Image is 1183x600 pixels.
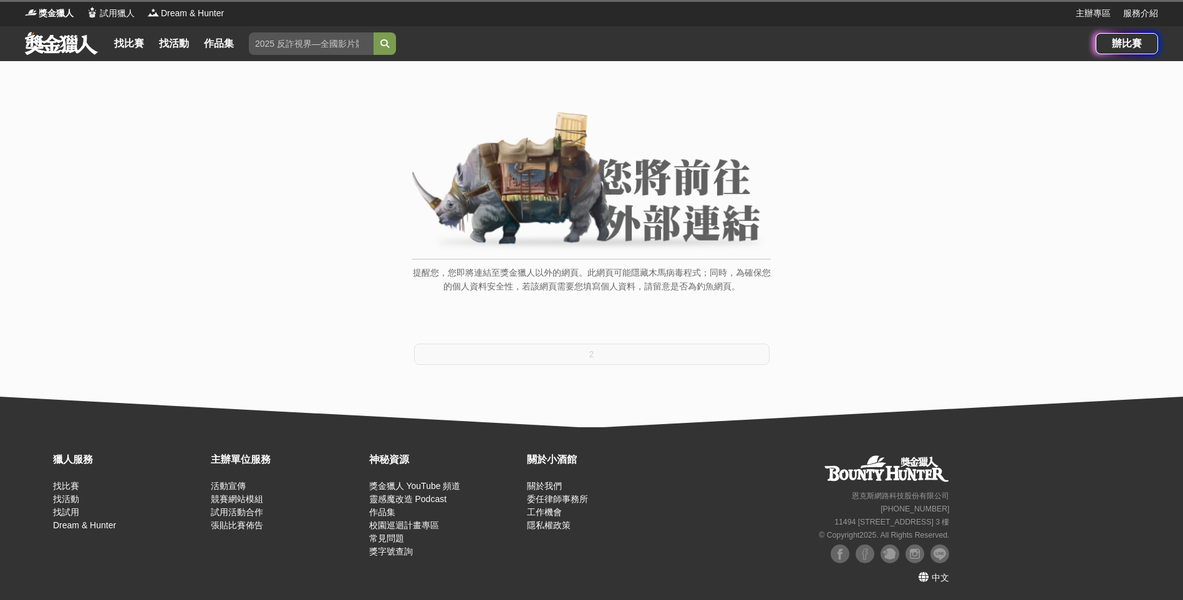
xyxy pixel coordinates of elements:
div: 神秘資源 [369,452,521,467]
input: 2025 反詐視界—全國影片競賽 [249,32,374,55]
img: Plurk [881,544,899,563]
a: 隱私權政策 [527,520,571,530]
small: 11494 [STREET_ADDRESS] 3 樓 [834,518,949,526]
span: 試用獵人 [100,7,135,20]
a: 辦比賽 [1096,33,1158,54]
a: Dream & Hunter [53,520,116,530]
a: 競賽網站模組 [211,494,263,504]
a: 工作機會 [527,507,562,517]
a: 找比賽 [109,35,149,52]
img: External Link Banner [412,112,771,253]
a: 獎金獵人 YouTube 頻道 [369,481,461,491]
button: 2 [414,344,770,365]
a: 服務介紹 [1123,7,1158,20]
a: 獎字號查詢 [369,546,413,556]
small: © Copyright 2025 . All Rights Reserved. [819,531,949,540]
a: 找比賽 [53,481,79,491]
img: Instagram [905,544,924,563]
a: 校園巡迴計畫專區 [369,520,439,530]
a: 找活動 [53,494,79,504]
a: 主辦專區 [1076,7,1111,20]
a: 作品集 [199,35,239,52]
small: [PHONE_NUMBER] [881,505,949,513]
div: 獵人服務 [53,452,205,467]
a: 關於我們 [527,481,562,491]
a: 靈感魔改造 Podcast [369,494,447,504]
a: LogoDream & Hunter [147,7,224,20]
span: 中文 [932,573,949,583]
img: LINE [930,544,949,563]
a: 試用活動合作 [211,507,263,517]
a: 張貼比賽佈告 [211,520,263,530]
a: Logo獎金獵人 [25,7,74,20]
a: 作品集 [369,507,395,517]
a: 委任律師事務所 [527,494,588,504]
p: 提醒您，您即將連結至獎金獵人以外的網頁。此網頁可能隱藏木馬病毒程式；同時，為確保您的個人資料安全性，若該網頁需要您填寫個人資料，請留意是否為釣魚網頁。 [412,266,771,306]
img: Facebook [831,544,849,563]
a: 找活動 [154,35,194,52]
span: Dream & Hunter [161,7,224,20]
a: 活動宣傳 [211,481,246,491]
div: 主辦單位服務 [211,452,362,467]
img: Facebook [856,544,874,563]
div: 關於小酒館 [527,452,678,467]
img: Logo [25,6,37,19]
small: 恩克斯網路科技股份有限公司 [852,491,949,500]
a: 常見問題 [369,533,404,543]
a: Logo試用獵人 [86,7,135,20]
img: Logo [86,6,99,19]
img: Logo [147,6,160,19]
a: 找試用 [53,507,79,517]
span: 獎金獵人 [39,7,74,20]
